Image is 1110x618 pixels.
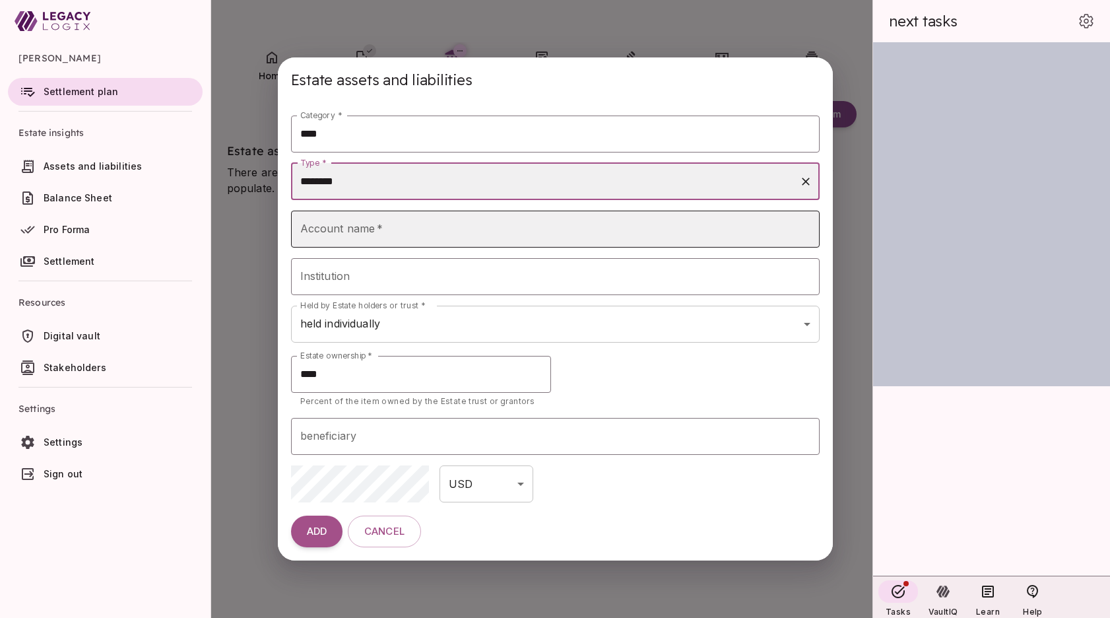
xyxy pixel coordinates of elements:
[307,526,327,538] span: ADD
[18,42,192,74] span: [PERSON_NAME]
[44,224,90,235] span: Pro Forma
[300,350,372,361] label: Estate ownership
[300,110,342,121] label: Category *
[797,172,815,191] button: Clear
[440,465,533,502] div: USD
[348,516,421,547] button: Cancel
[886,607,911,617] span: Tasks
[44,330,100,341] span: Digital vault
[44,86,118,97] span: Settlement plan
[364,526,405,538] span: Cancel
[300,157,327,168] label: Type *
[44,362,106,373] span: Stakeholders
[291,516,343,547] button: ADD
[44,468,82,479] span: Sign out
[18,393,192,425] span: Settings
[889,12,958,30] span: next tasks
[291,71,473,89] span: Estate assets and liabilities
[300,317,381,330] span: held individually
[18,287,192,318] span: Resources
[44,436,82,448] span: Settings
[300,396,535,406] span: Percent of the item owned by the Estate trust or grantors
[300,300,426,311] label: Held by Estate holders or trust *
[1023,607,1042,617] span: Help
[44,192,112,203] span: Balance Sheet
[44,256,95,267] span: Settlement
[976,607,1000,617] span: Learn
[44,160,142,172] span: Assets and liabilities
[18,117,192,149] span: Estate insights
[929,607,958,617] span: VaultIQ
